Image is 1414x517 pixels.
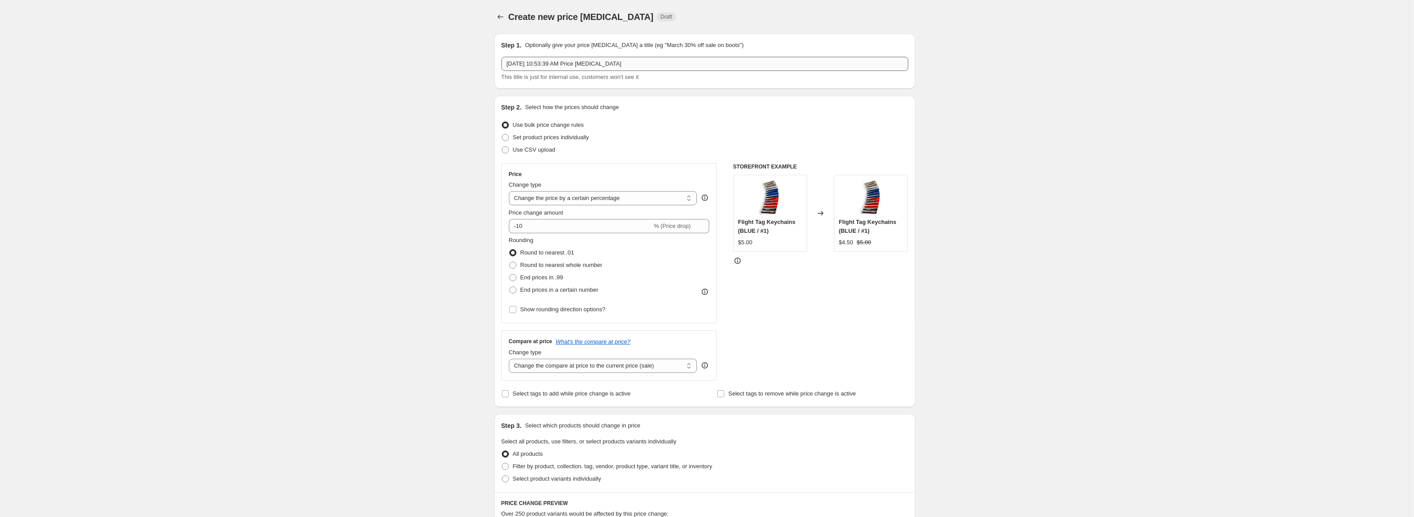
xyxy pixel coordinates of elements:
div: $5.00 [738,238,753,247]
span: Round to nearest .01 [520,249,574,256]
span: Price change amount [509,209,563,216]
span: Use bulk price change rules [513,121,584,128]
span: Flight Tag Keychains (BLUE / #1) [839,219,896,234]
div: help [700,193,709,202]
span: Create new price [MEDICAL_DATA] [508,12,654,22]
span: Change type [509,349,542,356]
span: Flight Tag Keychains (BLUE / #1) [738,219,796,234]
h3: Compare at price [509,338,552,345]
button: Price change jobs [494,11,507,23]
span: Select product variants individually [513,475,601,482]
img: OBS_Flight_Tag_Keychain_80x.jpg [752,180,788,215]
h2: Step 3. [501,421,522,430]
p: Optionally give your price [MEDICAL_DATA] a title (eg "March 30% off sale on boots") [525,41,743,50]
input: 30% off holiday sale [501,57,908,71]
img: OBS_Flight_Tag_Keychain_80x.jpg [853,180,889,215]
div: help [700,361,709,370]
input: -15 [509,219,652,233]
span: Set product prices individually [513,134,589,141]
span: All products [513,450,543,457]
h3: Price [509,171,522,178]
h2: Step 2. [501,103,522,112]
strike: $5.00 [857,238,871,247]
span: Change type [509,181,542,188]
span: Draft [660,13,672,20]
span: This title is just for internal use, customers won't see it [501,74,639,80]
h6: STOREFRONT EXAMPLE [733,163,908,170]
span: Select tags to remove while price change is active [728,390,856,397]
button: What's the compare at price? [556,338,631,345]
span: % (Price drop) [654,223,691,229]
span: Over 250 product variants would be affected by this price change: [501,510,669,517]
div: $4.50 [839,238,853,247]
span: Select tags to add while price change is active [513,390,631,397]
span: Rounding [509,237,534,243]
p: Select which products should change in price [525,421,640,430]
span: Select all products, use filters, or select products variants individually [501,438,676,445]
p: Select how the prices should change [525,103,619,112]
h2: Step 1. [501,41,522,50]
span: Round to nearest whole number [520,262,602,268]
span: Show rounding direction options? [520,306,605,313]
span: End prices in a certain number [520,286,598,293]
span: Use CSV upload [513,146,555,153]
span: End prices in .99 [520,274,563,281]
h6: PRICE CHANGE PREVIEW [501,500,908,507]
span: Filter by product, collection, tag, vendor, product type, variant title, or inventory [513,463,712,470]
